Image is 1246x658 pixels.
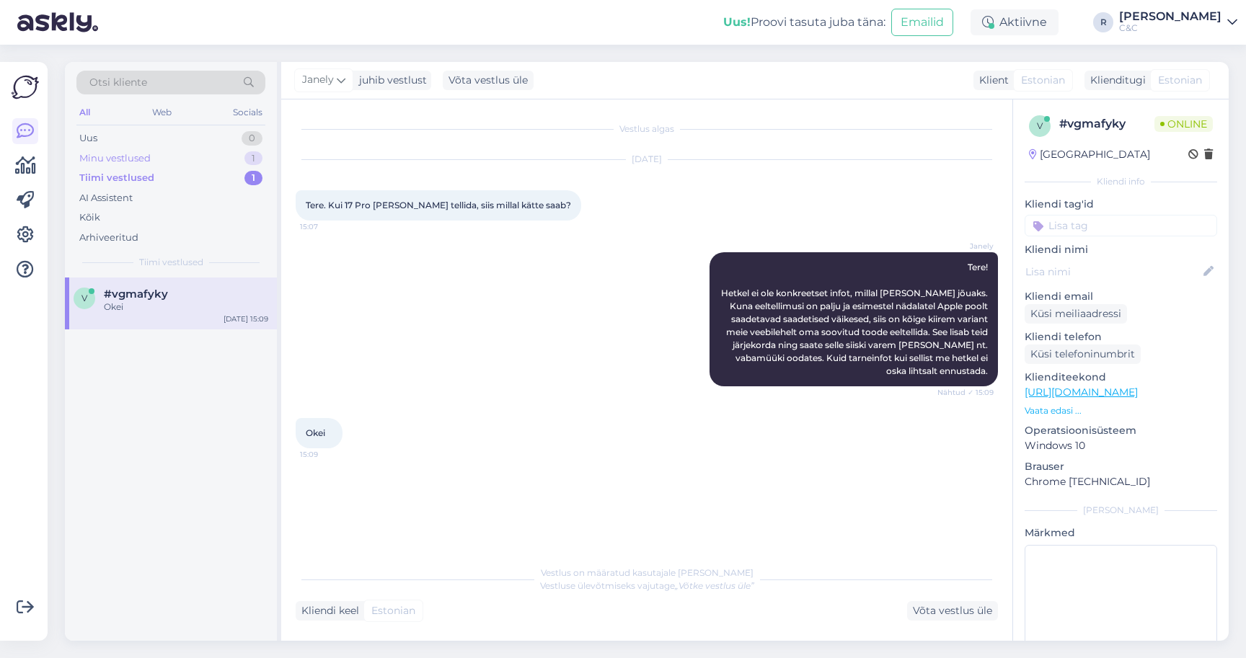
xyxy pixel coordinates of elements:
input: Lisa tag [1025,215,1217,236]
div: Tiimi vestlused [79,171,154,185]
div: Minu vestlused [79,151,151,166]
div: Aktiivne [971,9,1059,35]
span: Tiimi vestlused [139,256,203,269]
span: Estonian [371,603,415,618]
div: C&C [1119,22,1221,34]
div: 1 [244,151,262,166]
div: [DATE] [296,153,998,166]
a: [URL][DOMAIN_NAME] [1025,386,1138,399]
span: Vestluse ülevõtmiseks vajutage [540,580,754,591]
p: Kliendi email [1025,289,1217,304]
span: Janely [302,72,334,88]
span: Estonian [1021,73,1065,88]
p: Chrome [TECHNICAL_ID] [1025,474,1217,489]
span: #vgmafyky [104,288,168,301]
span: Tere. Kui 17 Pro [PERSON_NAME] tellida, siis millal kätte saab? [306,200,571,210]
span: 15:09 [300,449,354,460]
input: Lisa nimi [1025,264,1201,280]
div: Socials [230,103,265,122]
span: Okei [306,427,325,438]
i: „Võtke vestlus üle” [675,580,754,591]
div: Võta vestlus üle [907,601,998,621]
div: Võta vestlus üle [443,71,534,90]
div: R [1093,12,1113,32]
div: juhib vestlust [353,73,427,88]
p: Kliendi tag'id [1025,197,1217,212]
p: Klienditeekond [1025,370,1217,385]
div: [GEOGRAPHIC_DATA] [1029,147,1150,162]
span: Otsi kliente [89,75,147,90]
div: [PERSON_NAME] [1119,11,1221,22]
p: Brauser [1025,459,1217,474]
div: 0 [242,131,262,146]
div: Kliendi keel [296,603,359,618]
div: Klient [973,73,1009,88]
span: Nähtud ✓ 15:09 [937,387,994,398]
div: All [76,103,93,122]
span: Janely [940,241,994,252]
p: Märkmed [1025,525,1217,541]
div: Okei [104,301,268,314]
div: AI Assistent [79,191,133,205]
p: Kliendi nimi [1025,242,1217,257]
div: Vestlus algas [296,123,998,135]
div: Klienditugi [1084,73,1146,88]
div: 1 [244,171,262,185]
a: [PERSON_NAME]C&C [1119,11,1237,34]
div: [DATE] 15:09 [224,314,268,324]
span: Tere! Hetkel ei ole konkreetset infot, millal [PERSON_NAME] jõuaks. Kuna eeltellimusi on palju ja... [721,262,990,376]
div: Küsi telefoninumbrit [1025,344,1141,364]
span: Online [1154,116,1213,132]
span: Vestlus on määratud kasutajale [PERSON_NAME] [541,567,754,578]
div: Küsi meiliaadressi [1025,304,1127,324]
b: Uus! [723,15,751,29]
span: v [81,293,87,303]
p: Kliendi telefon [1025,329,1217,344]
div: [PERSON_NAME] [1025,504,1217,517]
div: Uus [79,131,97,146]
button: Emailid [891,9,953,36]
span: v [1037,120,1043,131]
div: # vgmafyky [1059,115,1154,133]
div: Proovi tasuta juba täna: [723,14,885,31]
span: 15:07 [300,221,354,232]
span: Estonian [1158,73,1202,88]
div: Kliendi info [1025,175,1217,188]
p: Windows 10 [1025,438,1217,453]
p: Vaata edasi ... [1025,404,1217,417]
div: Arhiveeritud [79,231,138,245]
img: Askly Logo [12,74,39,101]
div: Kõik [79,210,100,225]
p: Operatsioonisüsteem [1025,423,1217,438]
div: Web [149,103,174,122]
